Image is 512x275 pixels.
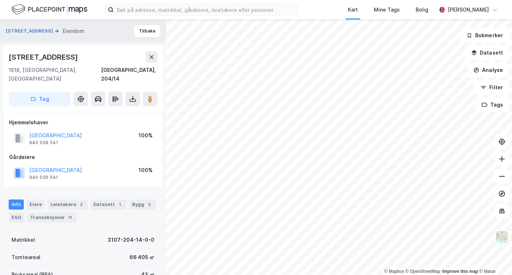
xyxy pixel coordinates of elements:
[384,269,404,274] a: Mapbox
[6,27,54,35] button: [STREET_ADDRESS]
[348,5,358,14] div: Kart
[48,199,88,210] div: Leietakere
[406,269,441,274] a: OpenStreetMap
[416,5,428,14] div: Bolig
[78,201,85,208] div: 2
[108,236,154,244] div: 3107-204-14-0-0
[467,63,509,77] button: Analyse
[474,80,509,95] button: Filter
[476,240,512,275] iframe: Chat Widget
[9,212,24,223] div: ESG
[63,27,84,35] div: Eiendom
[12,253,40,262] div: Tomteareal
[12,236,35,244] div: Matrikkel
[101,66,157,83] div: [GEOGRAPHIC_DATA], 204/14
[27,199,45,210] div: Eiere
[116,201,123,208] div: 1
[9,51,79,63] div: [STREET_ADDRESS]
[374,5,400,14] div: Mine Tags
[442,269,478,274] a: Improve this map
[130,253,154,262] div: 66 405 ㎡
[9,153,157,162] div: Gårdeiere
[139,131,153,140] div: 100%
[476,98,509,112] button: Tags
[114,4,297,15] input: Søk på adresse, matrikkel, gårdeiere, leietakere eller personer
[129,199,156,210] div: Bygg
[134,25,160,37] button: Tilbake
[9,92,71,106] button: Tag
[146,201,153,208] div: 5
[29,140,58,146] div: 940 039 541
[9,66,101,83] div: 1618, [GEOGRAPHIC_DATA], [GEOGRAPHIC_DATA]
[465,46,509,60] button: Datasett
[66,214,74,221] div: 11
[9,118,157,127] div: Hjemmelshaver
[91,199,126,210] div: Datasett
[29,175,58,180] div: 940 039 541
[460,28,509,43] button: Bokmerker
[27,212,76,223] div: Transaksjoner
[12,3,87,16] img: logo.f888ab2527a4732fd821a326f86c7f29.svg
[139,166,153,175] div: 100%
[495,230,509,244] img: Z
[9,199,24,210] div: Info
[448,5,489,14] div: [PERSON_NAME]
